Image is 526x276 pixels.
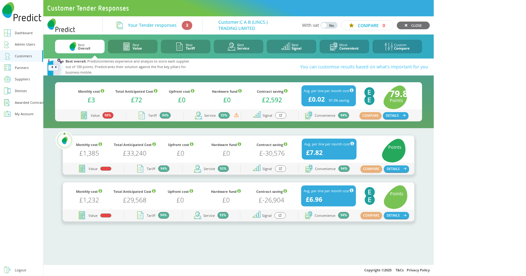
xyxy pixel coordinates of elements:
[249,195,294,203] h1: £-26,904
[249,189,294,195] div: Contract saving
[302,141,357,148] div: Avg. per line per month cost
[339,46,359,51] b: Convenient
[15,99,46,106] div: Awarded Contracts
[78,43,90,50] div: Best
[15,53,32,59] div: Customers
[218,112,229,119] div: 93%
[186,46,195,51] b: Tariff
[114,88,159,95] div: Total Anticipated Cost
[396,268,404,272] a: T&Cs
[214,40,263,53] button: BestService
[389,89,418,97] h1: 79.867
[182,21,192,30] div: 3
[320,40,369,53] button: MostConvenient
[339,43,359,50] div: Most
[383,24,385,27] div: 0
[47,18,75,32] img: Predict Mobile
[54,130,75,151] img: Top Rated
[15,88,27,94] div: Devices
[15,30,33,36] div: Dashboard
[338,165,349,172] div: 94%
[394,43,410,50] div: Custom
[361,212,382,219] button: COMPARE
[159,95,204,103] h1: £0
[329,97,349,104] h4: 97.3 % saving
[203,148,249,156] h1: £0
[147,167,155,170] span: Tariff
[89,167,98,170] span: Value
[15,111,34,117] div: My Account
[91,114,100,117] span: Value
[388,144,402,151] div: Points
[397,22,430,29] a: CLOSE
[263,114,272,117] span: Signal
[217,212,229,219] div: 93%
[159,88,204,95] div: Upfront cost
[301,188,356,194] div: Avg. per line per month cost
[158,148,204,156] h1: £0
[112,195,157,203] h1: £29,568
[249,95,295,103] h1: £2,592
[237,46,249,51] b: Service
[315,214,335,217] span: Convenience
[112,142,158,148] div: Total Anticipated Cost
[302,22,319,29] span: With vat
[108,40,157,53] button: BestValue
[158,212,169,219] div: 94%
[218,165,229,172] div: 93%
[69,95,114,103] h1: £3
[161,40,210,53] button: BestTariff
[70,42,76,51] img: Predict Mobile
[2,2,41,21] img: Predict Mobile
[203,142,249,148] div: Hardware fund
[292,46,301,51] b: Signal
[308,94,325,103] h1: £0.02
[383,112,408,119] button: DETAILS
[102,112,114,119] div: 98%
[249,148,295,156] h1: £-30,576
[15,65,29,71] div: Partners
[203,214,215,217] span: Service
[315,167,336,170] span: Convenience
[384,212,409,219] button: DETAILS
[249,142,295,148] div: Contract saving
[389,190,404,197] div: Points
[69,88,114,95] div: Monthly cost
[148,114,157,117] span: Tariff
[315,114,335,117] span: Convenience
[203,189,249,195] div: Hardware fund
[407,268,430,272] a: Privacy Policy
[66,142,112,148] div: Monthly cost
[55,40,105,53] button: BestOverall
[133,43,142,50] div: Best
[66,195,112,203] h1: £1,232
[66,59,86,63] b: Best overall.
[204,88,249,95] div: Hardware fund
[321,22,337,29] button: YesNo
[43,265,434,276] div: Copyright © 2025
[341,20,393,30] button: COMPARE0
[66,148,112,156] h1: £1,385
[373,40,422,53] button: CustomCompare
[158,165,169,172] div: 94%
[306,148,323,156] h1: £7.82
[66,189,112,195] div: Monthly cost
[262,214,272,217] span: Signal
[267,40,316,53] button: BestSignal
[384,165,409,172] button: DETAILS
[389,97,418,104] div: Points
[204,95,249,103] h1: £0
[360,112,381,119] button: COMPARE
[66,59,199,75] span: Predict combines experience and analysis to score each supplier out of 100 points. Predict ranks ...
[89,214,98,217] span: Value
[262,167,272,170] span: Signal
[394,46,410,51] b: Compare
[338,112,349,119] div: 94%
[199,59,428,75] div: You can customise results based on what's important for you
[128,22,177,29] h1: Your Tender responses
[361,165,382,172] button: COMPARE
[15,267,26,274] div: Logout
[112,189,157,195] div: Total Anticipated Cost
[203,195,249,203] h1: £0
[15,76,30,83] div: Suppliers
